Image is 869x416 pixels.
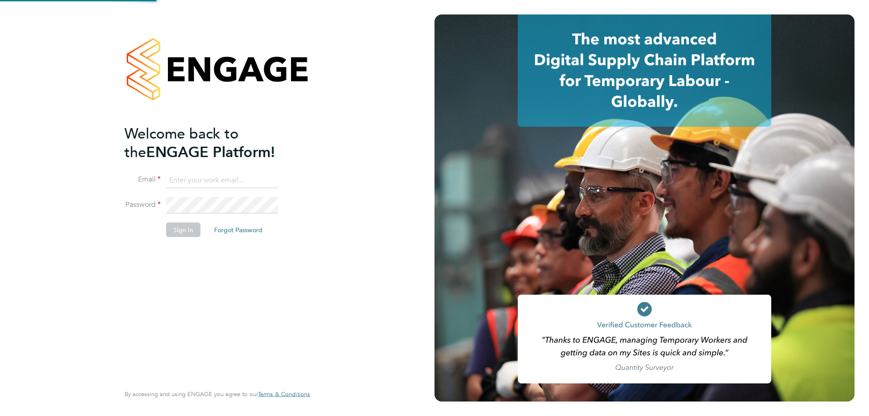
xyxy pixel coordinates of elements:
span: Terms & Conditions [258,390,310,398]
input: Enter your work email... [166,172,278,188]
label: Password [124,200,161,210]
label: Email [124,175,161,184]
button: Forgot Password [207,223,270,237]
button: Sign In [166,223,201,237]
h2: ENGAGE Platform! [124,124,301,161]
a: Terms & Conditions [258,391,310,398]
span: Welcome back to the [124,124,239,161]
span: By accessing and using ENGAGE you agree to our [124,390,310,398]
